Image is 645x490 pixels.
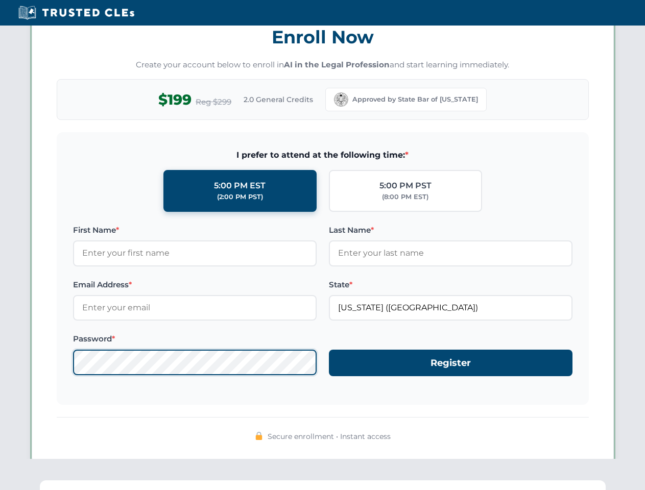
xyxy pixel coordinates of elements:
label: Password [73,333,317,345]
div: 5:00 PM EST [214,179,266,192]
span: Reg $299 [196,96,231,108]
span: Approved by State Bar of [US_STATE] [352,94,478,105]
div: 5:00 PM PST [379,179,432,192]
p: Create your account below to enroll in and start learning immediately. [57,59,589,71]
img: 🔒 [255,432,263,440]
label: Last Name [329,224,572,236]
input: California (CA) [329,295,572,321]
span: Secure enrollment • Instant access [268,431,391,442]
span: $199 [158,88,192,111]
label: First Name [73,224,317,236]
div: (8:00 PM EST) [382,192,428,202]
div: (2:00 PM PST) [217,192,263,202]
span: 2.0 General Credits [244,94,313,105]
input: Enter your last name [329,240,572,266]
button: Register [329,350,572,377]
h3: Enroll Now [57,21,589,53]
span: I prefer to attend at the following time: [73,149,572,162]
label: Email Address [73,279,317,291]
input: Enter your email [73,295,317,321]
input: Enter your first name [73,240,317,266]
strong: AI in the Legal Profession [284,60,390,69]
label: State [329,279,572,291]
img: California Bar [334,92,348,107]
img: Trusted CLEs [15,5,137,20]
